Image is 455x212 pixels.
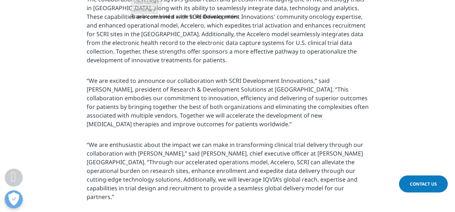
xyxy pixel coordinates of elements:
[399,175,448,192] a: Contact Us
[87,76,369,133] p: “We are excited to announce our collaboration with SCRI Development Innovations,” said [PERSON_NA...
[5,190,23,208] button: Open Preferences
[87,140,369,205] p: “We are enthusiastic about the impact we can make in transforming clinical trial delivery through...
[410,181,437,187] span: Contact Us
